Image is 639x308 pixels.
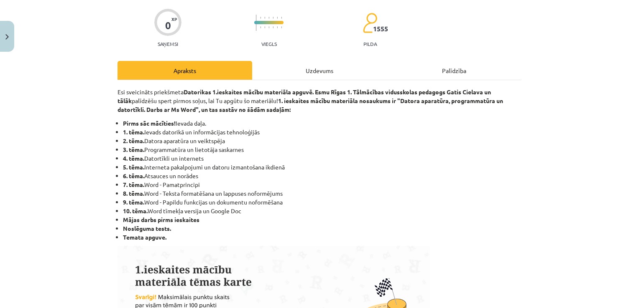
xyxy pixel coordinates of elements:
[123,163,521,172] li: Interneta pakalpojumi un datoru izmantošana ikdienā
[252,61,387,80] div: Uzdevums
[260,26,261,28] img: icon-short-line-57e1e144782c952c97e751825c79c345078a6d821885a25fce030b3d8c18986b.svg
[123,198,521,207] li: Word - Papildu funkcijas un dokumentu noformēšana
[264,26,265,28] img: icon-short-line-57e1e144782c952c97e751825c79c345078a6d821885a25fce030b3d8c18986b.svg
[261,41,277,47] p: Viegls
[154,41,181,47] p: Saņemsi
[387,61,521,80] div: Palīdzība
[123,137,144,144] b: 2. tēma.
[260,17,261,19] img: icon-short-line-57e1e144782c952c97e751825c79c345078a6d821885a25fce030b3d8c18986b.svg
[171,17,177,21] span: XP
[268,17,269,19] img: icon-short-line-57e1e144782c952c97e751825c79c345078a6d821885a25fce030b3d8c18986b.svg
[363,41,377,47] p: pilda
[123,136,521,145] li: Datora aparatūra un veiktspēja
[268,26,269,28] img: icon-short-line-57e1e144782c952c97e751825c79c345078a6d821885a25fce030b3d8c18986b.svg
[123,119,521,128] li: Ievada daļa.
[123,128,521,136] li: Ievads datorikā un informācijas tehnoloģijās
[281,26,282,28] img: icon-short-line-57e1e144782c952c97e751825c79c345078a6d821885a25fce030b3d8c18986b.svg
[123,225,171,232] b: Noslēguma tests.
[123,145,521,154] li: Programmatūra un lietotāja saskarnes
[123,198,144,206] b: 9. tēma.
[123,154,144,162] b: 4. tēma.
[123,163,144,171] b: 5. tēma.
[123,119,176,127] b: Pirms sāc mācīties!
[256,15,257,31] img: icon-long-line-d9ea69661e0d244f92f715978eff75569469978d946b2353a9bb055b3ed8787d.svg
[118,88,491,104] strong: Datorikas 1.ieskaites mācību materiāla apguvē. Esmu Rīgas 1. Tālmācības vidusskolas pedagogs Gati...
[281,17,282,19] img: icon-short-line-57e1e144782c952c97e751825c79c345078a6d821885a25fce030b3d8c18986b.svg
[264,17,265,19] img: icon-short-line-57e1e144782c952c97e751825c79c345078a6d821885a25fce030b3d8c18986b.svg
[123,181,144,188] b: 7. tēma.
[118,61,252,80] div: Apraksts
[5,34,9,40] img: icon-close-lesson-0947bae3869378f0d4975bcd49f059093ad1ed9edebbc8119c70593378902aed.svg
[123,128,144,136] b: 1. tēma.
[277,26,278,28] img: icon-short-line-57e1e144782c952c97e751825c79c345078a6d821885a25fce030b3d8c18986b.svg
[123,189,521,198] li: Word - Teksta formatēšana un lappuses noformējums
[118,97,503,113] strong: 1. ieskaites mācību materiāla nosaukums ir "Datora aparatūra, programmatūra un datortīkli. Darbs ...
[123,233,166,241] b: Temata apguve.
[123,207,148,215] b: 10. tēma.
[123,172,521,180] li: Atsauces un norādes
[123,146,144,153] b: 3. tēma.
[123,154,521,163] li: Datortīkli un internets
[277,17,278,19] img: icon-short-line-57e1e144782c952c97e751825c79c345078a6d821885a25fce030b3d8c18986b.svg
[123,172,144,179] b: 6. tēma.
[123,189,144,197] b: 8. tēma.
[118,88,521,114] p: Esi sveicināts priekšmeta palīdzēšu spert pirmos soļus, lai Tu apgūtu šo materiālu!
[123,180,521,189] li: Word - Pamatprincipi
[123,207,521,215] li: Word tīmekļa versija un Google Doc
[363,13,377,33] img: students-c634bb4e5e11cddfef0936a35e636f08e4e9abd3cc4e673bd6f9a4125e45ecb1.svg
[123,216,199,223] strong: Mājas darbs pirms ieskaites
[165,20,171,31] div: 0
[373,25,388,33] span: 1555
